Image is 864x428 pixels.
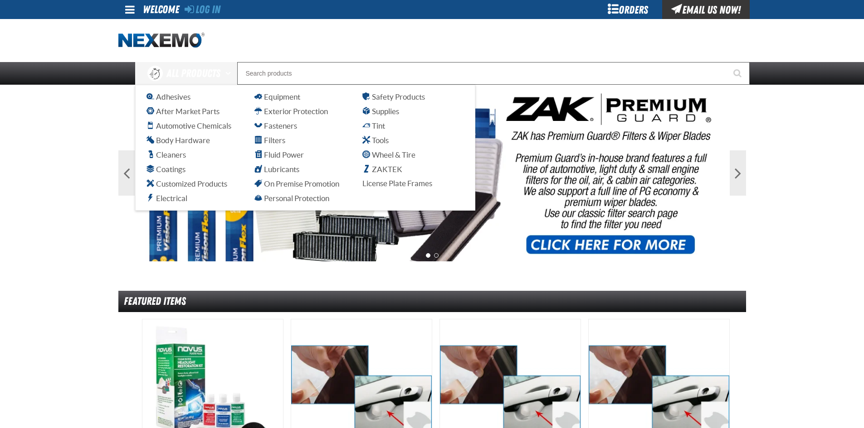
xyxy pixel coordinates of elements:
[118,33,205,48] img: Nexemo logo
[146,165,185,173] span: Coatings
[254,165,299,173] span: Lubricants
[146,194,187,202] span: Electrical
[362,107,399,115] span: Supplies
[254,179,339,188] span: On Premise Promotion
[730,150,746,196] button: Next
[254,92,300,101] span: Equipment
[166,65,220,82] span: All Products
[254,150,304,159] span: Fluid Power
[727,62,750,85] button: Start Searching
[118,150,135,196] button: Previous
[185,3,220,16] a: Log In
[362,136,389,144] span: Tools
[146,150,186,159] span: Cleaners
[254,107,328,115] span: Exterior Protection
[237,62,750,85] input: Search
[362,150,415,159] span: Wheel & Tire
[362,165,402,173] span: ZAKTEK
[254,136,285,144] span: Filters
[146,107,220,115] span: After Market Parts
[434,253,439,258] button: 2 of 2
[362,92,425,101] span: Safety Products
[146,179,227,188] span: Customized Products
[254,121,297,130] span: Fasteners
[118,291,746,312] div: Featured Items
[222,62,237,85] button: Open All Products pages
[362,121,385,130] span: Tint
[362,179,432,188] span: License Plate Frames
[146,92,190,101] span: Adhesives
[426,253,430,258] button: 1 of 2
[254,194,329,202] span: Personal Protection
[146,136,210,144] span: Body Hardware
[146,121,231,130] span: Automotive Chemicals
